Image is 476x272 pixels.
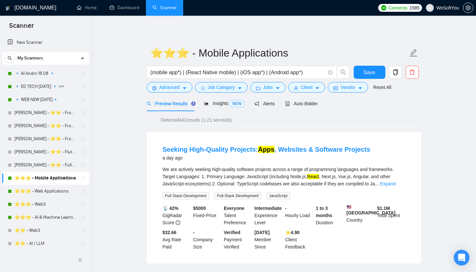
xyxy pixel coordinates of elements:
[267,192,290,199] span: JavaScript
[463,5,473,10] a: setting
[337,69,349,75] span: search
[224,230,240,235] b: Verified
[163,154,370,162] div: a day ago
[263,84,273,91] span: Jobs
[190,101,196,107] div: Tooltip anchor
[147,82,192,93] button: settingAdvancedcaret-down
[363,68,375,76] span: Save
[285,230,300,235] b: ⭐️ 4.90
[284,229,315,250] div: Client Feedback
[14,106,77,119] a: [PERSON_NAME] - ⭐️⭐️ - Front Dev
[250,82,286,93] button: folderJobscaret-down
[376,205,407,226] div: Total Spent
[238,86,242,91] span: caret-down
[14,93,77,106] a: 🔹 WEB NEW [DATE]🔹
[80,84,86,89] span: holder
[255,230,270,235] b: [DATE]
[307,174,319,179] mark: React
[147,101,194,106] span: Preview Results
[14,224,77,237] a: ⭐️⭐️ - Web3
[5,53,15,63] button: search
[80,149,86,155] span: holder
[204,101,244,106] span: Insights
[14,185,77,198] a: ⭐️⭐️⭐️ - Web Applications
[288,82,326,93] button: userClientcaret-down
[204,101,209,106] span: area-chart
[2,36,89,49] li: New Scanner
[224,206,244,211] b: Everyone
[380,181,396,186] a: Expand
[14,80,77,93] a: 🔹 ED TECH [DATE] 🔹 👓
[230,100,244,107] span: NEW
[14,119,77,132] a: [PERSON_NAME] - ⭐️⭐️ - Front Dev
[182,86,187,91] span: caret-down
[6,3,10,13] img: logo
[381,5,386,10] img: upwork-logo.png
[77,5,97,10] a: homeHome
[255,101,259,106] span: notification
[258,146,274,153] mark: Apps
[80,71,86,76] span: holder
[14,198,77,211] a: ⭐️⭐️⭐️ - Web3
[454,250,469,265] div: Open Intercom Messenger
[406,66,419,79] button: delete
[208,84,235,91] span: Job Category
[328,70,332,75] span: info-circle
[285,101,318,106] span: Auto Bidder
[80,241,86,246] span: holder
[195,82,248,93] button: barsJob Categorycaret-down
[285,206,287,211] b: -
[346,205,396,215] b: [GEOGRAPHIC_DATA]
[337,66,350,79] button: search
[14,132,77,145] a: [PERSON_NAME] - ⭐️⭐️ - Front Dev
[80,176,86,181] span: holder
[14,67,77,80] a: 🔹 AI Andrii 18.08 🔹
[110,5,139,10] a: dashboardDashboard
[341,84,355,91] span: Vendor
[256,86,260,91] span: folder
[294,86,298,91] span: user
[80,189,86,194] span: holder
[163,146,370,153] a: Seeking High-Quality Projects:Apps, Websites & Software Projects
[373,84,391,91] a: Reset All
[201,86,205,91] span: bars
[463,3,473,13] button: setting
[253,229,284,250] div: Member Since
[176,220,180,225] span: info-circle
[315,86,320,91] span: caret-down
[347,205,351,209] img: 🇺🇸
[193,230,195,235] b: -
[333,86,338,91] span: idcard
[80,123,86,128] span: holder
[80,202,86,207] span: holder
[316,206,332,218] b: 1 to 3 months
[377,206,390,211] b: $ 1.1M
[222,229,253,250] div: Payment Verified
[80,97,86,102] span: holder
[150,45,408,61] input: Scanner name...
[409,49,418,57] span: edit
[163,192,209,199] span: Full Stack Development
[14,172,77,185] a: ⭐️⭐️⭐️ - Mobile Applications
[80,136,86,142] span: holder
[255,101,275,106] span: Alerts
[8,36,84,49] a: New Scanner
[345,205,376,226] div: Country
[354,66,385,79] button: Save
[80,228,86,233] span: holder
[80,162,86,168] span: holder
[159,84,180,91] span: Advanced
[193,206,206,211] b: $ 5000
[161,229,192,250] div: Avg Rate Paid
[14,211,77,224] a: ⭐️⭐️⭐️ - AI & Machine Learning Development
[4,21,39,35] span: Scanner
[275,86,280,91] span: caret-down
[388,4,408,11] span: Connects:
[156,116,236,124] span: Detected 442 results (1.21 seconds)
[80,215,86,220] span: holder
[285,101,290,106] span: robot
[358,86,362,91] span: caret-down
[214,192,261,199] span: Full-Stack Development
[406,69,418,75] span: delete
